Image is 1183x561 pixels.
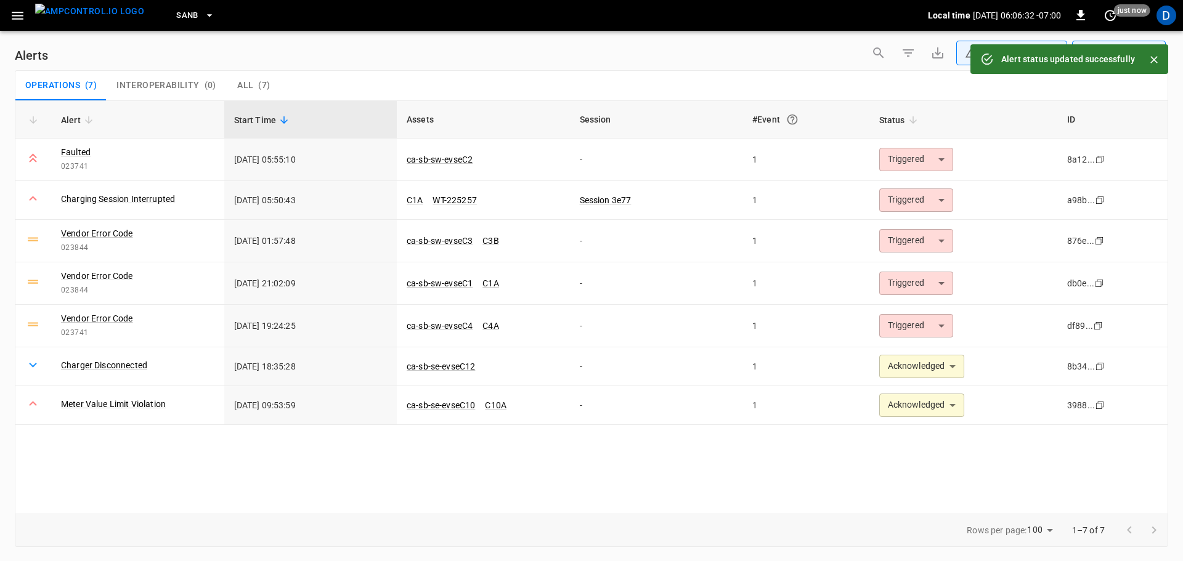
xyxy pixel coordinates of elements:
td: - [570,139,743,181]
td: [DATE] 19:24:25 [224,305,397,347]
div: copy [1094,193,1107,207]
th: Assets [397,101,570,139]
td: - [570,262,743,305]
div: a98b... [1067,194,1095,206]
div: Last 24 hrs [1095,41,1166,65]
td: 1 [742,386,869,425]
a: ca-sb-sw-evseC3 [407,236,473,246]
div: Triggered [879,272,953,295]
td: [DATE] 05:50:43 [224,181,397,220]
a: Vendor Error Code [61,227,133,240]
button: Close [1145,50,1163,69]
a: ca-sb-se-evseC12 [407,361,475,371]
td: 1 [742,220,869,262]
div: copy [1094,276,1106,290]
td: [DATE] 01:57:48 [224,220,397,262]
td: [DATE] 21:02:09 [224,262,397,305]
p: [DATE] 06:06:32 -07:00 [973,9,1061,22]
div: Triggered [879,229,953,252]
a: Meter Value Limit Violation [61,398,166,410]
div: Acknowledged [879,355,965,378]
span: Start Time [234,113,293,127]
div: Acknowledged [879,394,965,417]
span: ( 0 ) [205,80,216,91]
div: profile-icon [1157,6,1176,25]
div: copy [1094,360,1107,373]
a: Charging Session Interrupted [61,193,175,205]
div: df89... [1067,320,1093,332]
td: 1 [742,262,869,305]
span: Status [879,113,921,127]
a: Charger Disconnected [61,359,147,371]
div: #Event [752,108,860,131]
div: 8a12... [1067,153,1095,166]
td: 1 [742,181,869,220]
span: SanB [176,9,198,23]
button: SanB [171,4,219,28]
div: Alert status updated successfully [1001,48,1135,70]
span: 023844 [61,242,214,254]
img: ampcontrol.io logo [35,4,144,19]
a: ca-sb-sw-evseC1 [407,278,473,288]
a: C4A [482,321,498,331]
span: ( 7 ) [85,80,97,91]
div: 876e... [1067,235,1094,247]
a: Vendor Error Code [61,312,133,325]
div: Triggered [879,314,953,337]
a: Vendor Error Code [61,270,133,282]
a: C10A [485,400,506,410]
div: copy [1094,398,1107,412]
div: Triggered [879,188,953,212]
span: Alert [61,113,97,127]
td: - [570,220,743,262]
span: 023741 [61,161,214,173]
td: 1 [742,305,869,347]
td: [DATE] 09:53:59 [224,386,397,425]
th: Session [570,101,743,139]
span: All [237,80,253,91]
span: just now [1114,4,1150,17]
td: - [570,347,743,386]
div: 3988... [1067,399,1095,411]
a: C1A [407,195,423,205]
div: 8b34... [1067,360,1095,373]
div: copy [1092,319,1105,333]
a: C1A [482,278,498,288]
div: copy [1094,234,1106,248]
a: WT-225257 [433,195,476,205]
span: 023741 [61,327,214,339]
p: 1–7 of 7 [1072,524,1105,536]
div: Triggered [879,148,953,171]
a: Session 3e77 [580,195,632,205]
td: - [570,305,743,347]
td: - [570,386,743,425]
button: An event is a single occurrence of an issue. An alert groups related events for the same asset, m... [781,108,803,131]
span: Operations [25,80,80,91]
div: 100 [1027,521,1057,539]
span: Interoperability [116,80,199,91]
div: copy [1094,153,1107,166]
div: Unresolved [965,47,1047,60]
th: ID [1057,101,1168,139]
span: 023844 [61,285,214,297]
a: Faulted [61,146,91,158]
a: ca-sb-se-evseC10 [407,400,475,410]
button: set refresh interval [1100,6,1120,25]
td: [DATE] 18:35:28 [224,347,397,386]
span: ( 7 ) [258,80,270,91]
td: 1 [742,139,869,181]
h6: Alerts [15,46,48,65]
a: ca-sb-sw-evseC2 [407,155,473,164]
a: ca-sb-sw-evseC4 [407,321,473,331]
p: Rows per page: [967,524,1026,536]
a: C3B [482,236,498,246]
td: 1 [742,347,869,386]
p: Local time [928,9,970,22]
div: db0e... [1067,277,1094,289]
td: [DATE] 05:55:10 [224,139,397,181]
